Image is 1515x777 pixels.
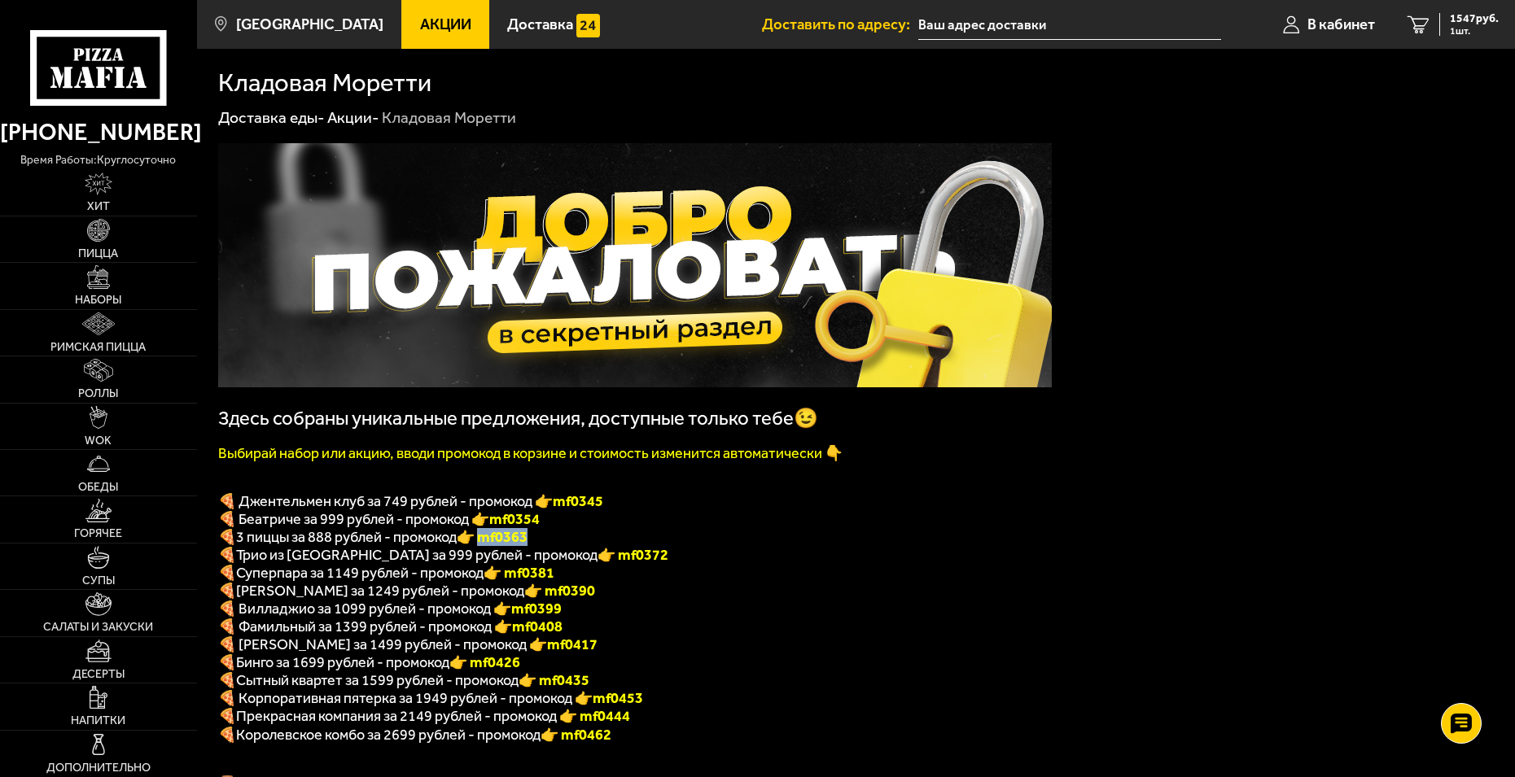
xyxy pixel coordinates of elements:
span: 🍕 Корпоративная пятерка за 1949 рублей - промокод 👉 [218,689,643,707]
font: 👉 mf0381 [484,564,554,582]
span: Суперпара за 1149 рублей - промокод [236,564,484,582]
span: Акции [420,17,471,33]
span: 🍕 [PERSON_NAME] за 1499 рублей - промокод 👉 [218,635,598,653]
span: В кабинет [1307,17,1375,33]
a: Доставка еды- [218,108,325,127]
b: 👉 mf0390 [524,582,595,600]
font: 🍕 [218,564,236,582]
span: Пицца [78,248,118,260]
span: 🍕 Вилладжио за 1099 рублей - промокод 👉 [218,600,562,618]
font: 👉 mf0372 [598,546,668,564]
font: 🍕 [218,528,236,546]
font: 👉 mf0444 [559,707,630,725]
span: 1 шт. [1450,26,1499,36]
font: 🍕 [218,726,236,744]
b: 🍕 [218,582,236,600]
b: 👉 mf0426 [449,653,520,671]
span: Напитки [71,715,125,727]
font: 👉 mf0363 [457,528,528,546]
font: Выбирай набор или акцию, вводи промокод в корзине и стоимость изменится автоматически 👇 [218,444,843,462]
h1: Кладовая Моретти [218,70,431,95]
span: Салаты и закуски [43,622,153,633]
span: Обеды [78,482,118,493]
span: Прекрасная компания за 2149 рублей - промокод [236,707,559,725]
b: 🍕 [218,653,236,671]
font: 🍕 [218,707,236,725]
a: Акции- [327,108,379,127]
span: Десерты [72,669,125,680]
span: Королевское комбо за 2699 рублей - промокод [236,726,541,744]
span: Доставить по адресу: [762,17,918,33]
span: Хит [87,201,110,212]
span: Роллы [78,388,118,399]
span: 3 пиццы за 888 рублей - промокод [236,528,457,546]
span: Наборы [75,295,121,306]
span: 🍕 Беатриче за 999 рублей - промокод 👉 [218,510,540,528]
span: 🍕 Джентельмен клуб за 749 рублей - промокод 👉 [218,492,603,510]
span: 1547 руб. [1450,13,1499,24]
b: mf0345 [553,492,603,510]
span: Здесь собраны уникальные предложения, доступные только тебе😉 [218,407,818,430]
img: 15daf4d41897b9f0e9f617042186c801.svg [576,14,600,37]
b: mf0453 [593,689,643,707]
img: 1024x1024 [218,143,1052,387]
span: Бинго за 1699 рублей - промокод [236,653,449,671]
span: Горячее [74,528,122,539]
span: WOK [85,435,112,447]
span: Сытный квартет за 1599 рублей - промокод [236,671,519,689]
span: Римская пицца [50,342,146,353]
b: mf0417 [547,635,598,653]
font: 👉 mf0462 [541,726,611,744]
span: Доставка [507,17,573,33]
span: Дополнительно [46,762,151,774]
b: 👉 mf0435 [519,671,589,689]
span: Трио из [GEOGRAPHIC_DATA] за 999 рублей - промокод [236,546,598,564]
span: [PERSON_NAME] за 1249 рублей - промокод [236,582,524,600]
b: 🍕 [218,671,236,689]
span: Супы [82,575,115,587]
span: Школьная улица, 60 [918,10,1221,40]
font: 🍕 [218,546,236,564]
b: mf0399 [511,600,562,618]
span: 🍕 Фамильный за 1399 рублей - промокод 👉 [218,618,563,635]
b: mf0354 [489,510,540,528]
input: Ваш адрес доставки [918,10,1221,40]
div: Кладовая Моретти [382,107,516,128]
b: mf0408 [512,618,563,635]
span: [GEOGRAPHIC_DATA] [236,17,383,33]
